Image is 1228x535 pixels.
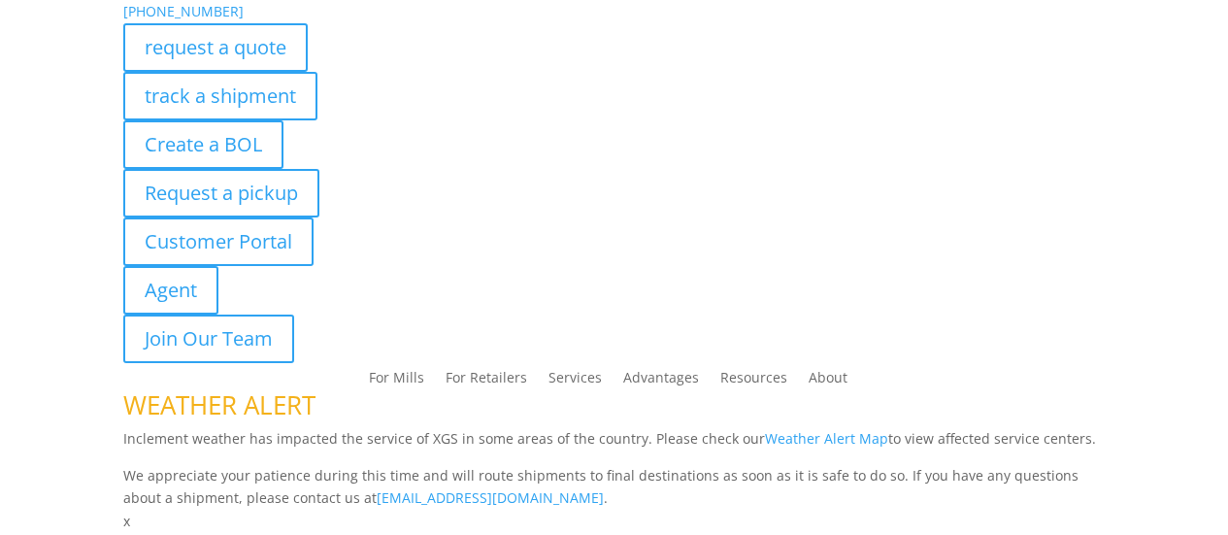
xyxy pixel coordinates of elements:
[123,427,1106,464] p: Inclement weather has impacted the service of XGS in some areas of the country. Please check our ...
[123,23,308,72] a: request a quote
[123,387,315,422] span: WEATHER ALERT
[377,488,604,507] a: [EMAIL_ADDRESS][DOMAIN_NAME]
[548,371,602,392] a: Services
[369,371,424,392] a: For Mills
[123,464,1106,511] p: We appreciate your patience during this time and will route shipments to final destinations as so...
[765,429,888,448] a: Weather Alert Map
[123,217,314,266] a: Customer Portal
[123,72,317,120] a: track a shipment
[809,371,847,392] a: About
[123,510,1106,533] p: x
[123,120,283,169] a: Create a BOL
[123,266,218,315] a: Agent
[123,2,244,20] a: [PHONE_NUMBER]
[623,371,699,392] a: Advantages
[446,371,527,392] a: For Retailers
[123,169,319,217] a: Request a pickup
[123,315,294,363] a: Join Our Team
[720,371,787,392] a: Resources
